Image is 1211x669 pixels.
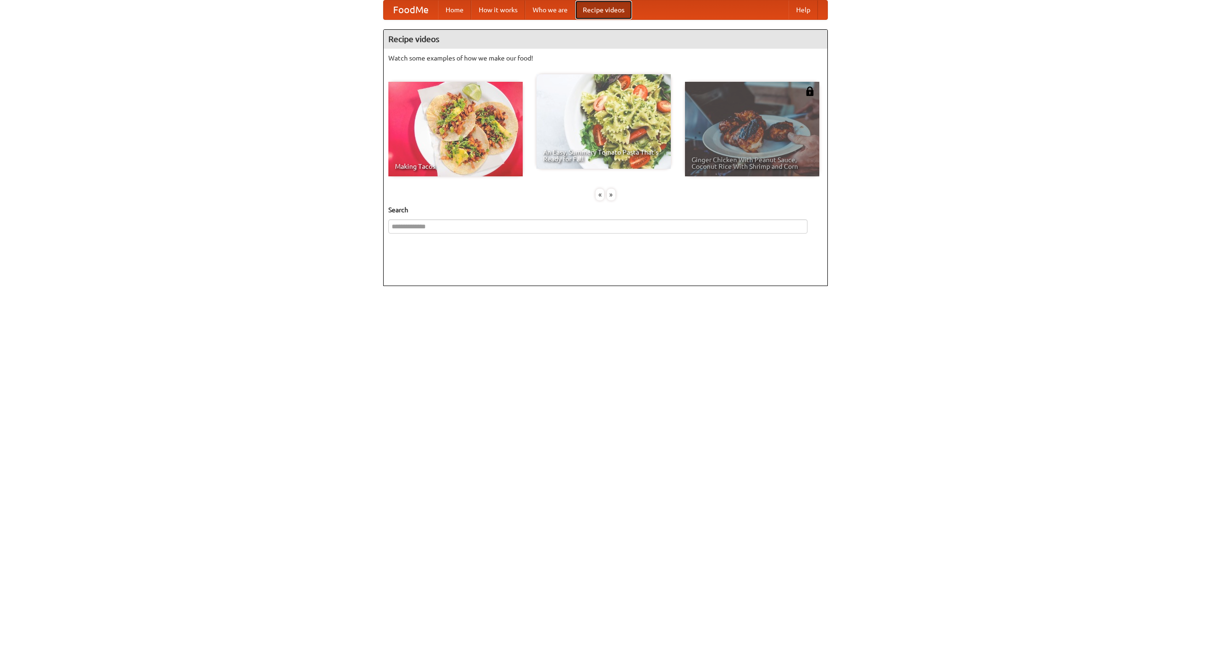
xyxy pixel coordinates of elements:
a: Recipe videos [575,0,632,19]
a: Home [438,0,471,19]
h4: Recipe videos [384,30,827,49]
h5: Search [388,205,823,215]
div: » [607,189,615,200]
span: An Easy, Summery Tomato Pasta That's Ready for Fall [543,149,664,162]
a: How it works [471,0,525,19]
a: Making Tacos [388,82,523,176]
div: « [596,189,604,200]
a: Help [789,0,818,19]
span: Making Tacos [395,163,516,170]
a: Who we are [525,0,575,19]
p: Watch some examples of how we make our food! [388,53,823,63]
a: An Easy, Summery Tomato Pasta That's Ready for Fall [536,74,671,169]
a: FoodMe [384,0,438,19]
img: 483408.png [805,87,815,96]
